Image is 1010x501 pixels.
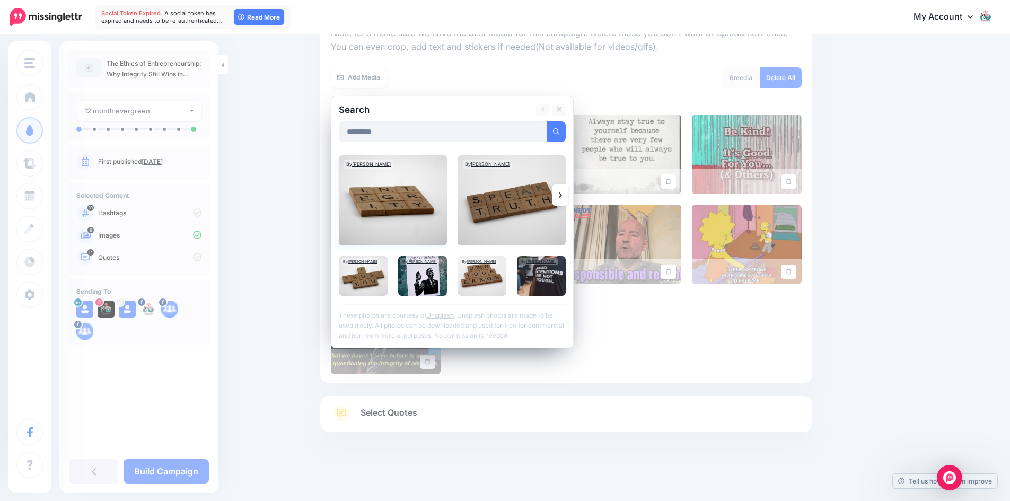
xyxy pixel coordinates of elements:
p: First published [98,157,201,166]
a: Delete All [760,67,802,88]
span: 6 [730,74,734,82]
img: menu.png [24,58,35,68]
div: By [519,258,558,265]
div: 12 month evergreen [84,105,189,117]
p: The Ethics of Entrepreneurship: Why Integrity Still Wins in Business | [PERSON_NAME] [107,58,201,80]
img: UT0YMDD4ROW8H2Y2SSUIDNS5LISLGJYV.gif [692,205,802,284]
p: These photos are courtesy of . Unsplash photos are made to be used freely. All photos can be down... [339,304,566,340]
img: article-default-image-icon.png [76,58,101,77]
h4: Selected Content [76,191,201,199]
a: [PERSON_NAME] [352,161,391,167]
img: 7KUTIEGVQ91BZ27C54KTU4FRXHG1PGIV.gif [572,115,681,194]
div: Open Intercom Messenger [937,465,962,490]
a: [PERSON_NAME] [467,259,496,264]
img: 293739338_113555524758435_6240255962081998429_n-bsa139531.jpg [140,301,157,318]
a: Unsplash [426,311,454,319]
a: [PERSON_NAME] [526,259,556,264]
a: Tell us how we can improve [893,474,997,488]
img: Missinglettr [10,8,82,26]
div: By [400,258,439,265]
img: scrabble, scrabble pieces, lettering, letters, wood, scrabble tiles, white background, words, quo... [458,256,506,296]
p: Quotes [98,253,201,262]
span: Social Token Expired. [101,10,163,17]
span: Select Quotes [361,406,417,420]
img: user_default_image.png [76,301,93,318]
a: [PERSON_NAME] [407,259,437,264]
p: Next, let's make sure we have the best media for this campaign. Delete those you don't want or up... [331,27,802,54]
img: 8GWYZOSHHEV9G6D0X1WXLDKCONN3ZB16.gif [572,205,681,284]
img: aDtjnaRy1nj-bsa139534.png [161,301,178,318]
a: [PERSON_NAME] [348,259,377,264]
span: 10 [87,205,94,211]
p: Images [98,231,201,240]
div: media [722,67,760,88]
a: Add Media [331,67,387,88]
a: [PERSON_NAME] [471,161,510,167]
p: Hashtags [98,208,201,218]
div: By [344,160,393,169]
div: By [460,258,498,265]
div: By [341,258,380,265]
img: aDtjnaRy1nj-bsa139535.png [76,323,93,340]
img: 357774252_272542952131600_5124155199893867819_n-bsa140707.jpg [98,301,115,318]
img: scrabble, scrabble pieces, lettering, letters, wood, scrabble tiles, white background, words, quo... [339,256,388,296]
div: Select Media [331,21,802,374]
h4: Sending To [76,287,201,295]
a: [DATE] [142,157,163,165]
img: scrabble, scrabble pieces, lettering, letters, wood, scrabble tiles, white background, words, quo... [339,155,447,245]
span: A social token has expired and needs to be re-authenticated… [101,10,222,24]
button: 12 month evergreen [76,101,201,121]
img: user_default_image.png [119,301,136,318]
img: ITQJM3P311WRZZ5Y5AEUOCEYSEAKWCQ9.gif [692,115,802,194]
div: By [463,160,512,169]
span: 14 [87,249,94,256]
img: scrabble, scrabble pieces, lettering, letters, wood, scrabble tiles, white background, words, typ... [458,155,566,245]
span: 6 [87,227,94,233]
h2: Search [339,106,370,115]
a: My Account [903,4,994,30]
a: Select Quotes [331,405,802,432]
a: Read More [234,9,284,25]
